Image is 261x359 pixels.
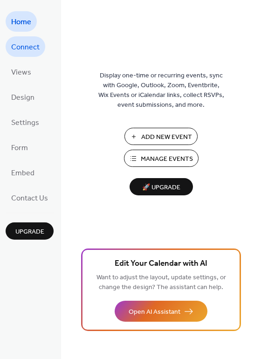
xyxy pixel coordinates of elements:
[11,141,28,156] span: Form
[115,301,207,322] button: Open AI Assistant
[98,71,224,110] span: Display one-time or recurring events, sync with Google, Outlook, Zoom, Eventbrite, Wix Events or ...
[6,137,34,158] a: Form
[11,116,39,131] span: Settings
[141,154,193,164] span: Manage Events
[11,15,31,30] span: Home
[11,166,34,181] span: Embed
[11,191,48,206] span: Contact Us
[6,36,45,57] a: Connect
[6,62,37,82] a: Views
[124,150,199,167] button: Manage Events
[15,227,44,237] span: Upgrade
[6,187,54,208] a: Contact Us
[11,90,34,105] span: Design
[6,222,54,240] button: Upgrade
[6,112,45,132] a: Settings
[135,181,187,194] span: 🚀 Upgrade
[6,11,37,32] a: Home
[124,128,198,145] button: Add New Event
[130,178,193,195] button: 🚀 Upgrade
[115,257,207,270] span: Edit Your Calendar with AI
[6,87,40,107] a: Design
[96,271,226,294] span: Want to adjust the layout, update settings, or change the design? The assistant can help.
[6,162,40,183] a: Embed
[11,65,31,80] span: Views
[141,132,192,142] span: Add New Event
[11,40,40,55] span: Connect
[129,307,180,317] span: Open AI Assistant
